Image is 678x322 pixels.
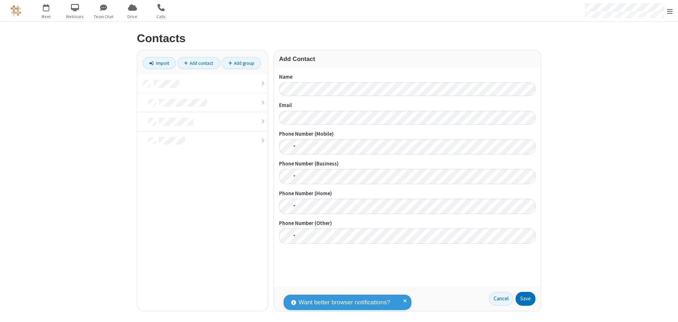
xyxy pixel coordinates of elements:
[279,160,535,168] label: Phone Number (Business)
[489,292,513,306] a: Cancel
[11,5,21,16] img: QA Selenium DO NOT DELETE OR CHANGE
[279,130,535,138] label: Phone Number (Mobile)
[279,169,298,184] div: United States: + 1
[137,32,541,45] h2: Contacts
[33,13,60,20] span: Meet
[177,57,220,69] a: Add contact
[279,101,535,109] label: Email
[516,292,535,306] button: Save
[62,13,88,20] span: Webinars
[279,219,535,227] label: Phone Number (Other)
[119,13,146,20] span: Drive
[660,304,673,317] iframe: Chat
[279,190,535,198] label: Phone Number (Home)
[279,228,298,244] div: United States: + 1
[279,139,298,154] div: United States: + 1
[279,73,535,81] label: Name
[299,298,390,307] span: Want better browser notifications?
[143,57,176,69] a: Import
[279,56,535,62] h3: Add Contact
[90,13,117,20] span: Team Chat
[279,199,298,214] div: United States: + 1
[221,57,261,69] a: Add group
[148,13,174,20] span: Calls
